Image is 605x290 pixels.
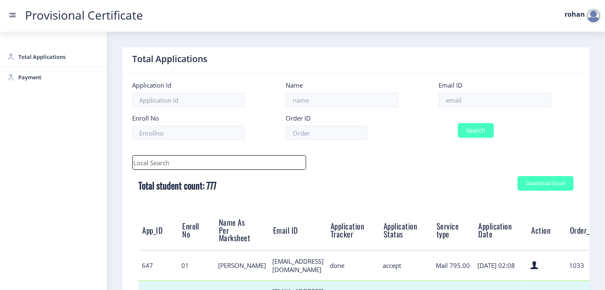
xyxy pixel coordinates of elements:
[138,211,178,250] th: App_ID
[436,261,471,270] div: Mail 795.00
[326,250,379,280] td: done
[178,250,215,280] td: 01
[458,123,494,138] button: Search
[517,176,573,191] button: Download Excel
[474,250,527,280] td: [DATE] 02:08
[269,250,326,280] td: [EMAIL_ADDRESS][DOMAIN_NAME]
[286,81,303,89] label: Name
[439,81,462,89] label: Email ID
[17,11,151,20] a: Provisional Certificate
[132,126,245,140] input: Enrollno
[132,155,306,170] input: Local Search
[215,250,269,280] td: [PERSON_NAME]
[527,211,566,250] th: Action
[432,211,474,250] th: Service type
[286,93,398,107] input: name
[18,72,100,82] span: Payment
[439,93,551,107] input: email
[138,250,178,280] td: 647
[526,180,565,187] div: Download Excel
[215,211,269,250] th: Name As Per Marksheet
[178,211,215,250] th: Enroll No
[132,54,207,64] label: Total Applications
[565,11,585,18] label: rohan
[379,250,432,280] td: accept
[132,81,171,89] label: Application Id
[326,211,379,250] th: Application Tracker
[286,126,368,140] input: Order
[138,179,216,192] b: Total student count: 777
[269,211,326,250] th: Email ID
[474,211,527,250] th: Application Date
[18,52,100,62] span: Total Applications
[379,211,432,250] th: Application Status
[286,114,311,122] label: Order ID
[132,93,245,107] input: Application Id
[132,114,159,122] label: Enroll No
